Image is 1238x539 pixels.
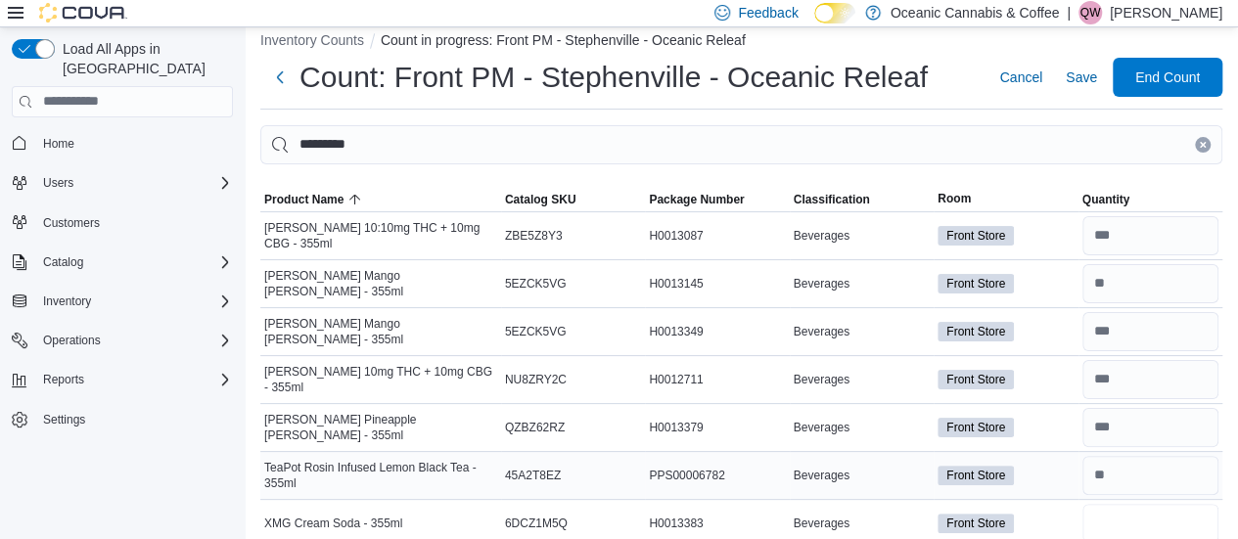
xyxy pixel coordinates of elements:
[43,333,101,348] span: Operations
[645,188,789,211] button: Package Number
[505,468,561,483] span: 45A2T8EZ
[264,220,497,251] span: [PERSON_NAME] 10:10mg THC + 10mg CBG - 355ml
[938,466,1014,485] span: Front Store
[43,215,100,231] span: Customers
[35,329,109,352] button: Operations
[790,188,934,211] button: Classification
[12,121,233,485] nav: Complex example
[35,407,233,431] span: Settings
[1058,58,1105,97] button: Save
[381,32,746,48] button: Count in progress: Front PM - Stephenville - Oceanic Releaf
[1067,1,1071,24] p: |
[264,364,497,395] span: [PERSON_NAME] 10mg THC + 10mg CBG - 355ml
[1080,1,1101,24] span: QW
[645,320,789,343] div: H0013349
[505,324,567,339] span: 5EZCK5VG
[43,293,91,309] span: Inventory
[645,272,789,295] div: H0013145
[4,129,241,157] button: Home
[1113,58,1222,97] button: End Count
[260,125,1222,164] input: This is a search bar. After typing your query, hit enter to filter the results lower in the page.
[1110,1,1222,24] p: [PERSON_NAME]
[1082,192,1130,207] span: Quantity
[299,58,928,97] h1: Count: Front PM - Stephenville - Oceanic Releaf
[645,224,789,247] div: H0013087
[43,412,85,427] span: Settings
[794,228,849,244] span: Beverages
[43,254,83,270] span: Catalog
[4,366,241,393] button: Reports
[938,226,1014,246] span: Front Store
[946,227,1005,245] span: Front Store
[35,368,92,391] button: Reports
[505,228,563,244] span: ZBE5Z8Y3
[814,3,855,23] input: Dark Mode
[260,58,299,97] button: Next
[43,372,84,387] span: Reports
[264,516,402,531] span: XMG Cream Soda - 355ml
[264,316,497,347] span: [PERSON_NAME] Mango [PERSON_NAME] - 355ml
[738,3,798,22] span: Feedback
[649,192,744,207] span: Package Number
[645,512,789,535] div: H0013383
[794,420,849,435] span: Beverages
[794,276,849,292] span: Beverages
[43,175,73,191] span: Users
[35,408,93,431] a: Settings
[814,23,815,24] span: Dark Mode
[1066,67,1097,87] span: Save
[794,324,849,339] span: Beverages
[946,515,1005,532] span: Front Store
[4,327,241,354] button: Operations
[35,171,81,195] button: Users
[43,136,74,152] span: Home
[505,420,565,435] span: QZBZ62RZ
[35,131,233,156] span: Home
[946,275,1005,292] span: Front Store
[938,514,1014,533] span: Front Store
[35,368,233,391] span: Reports
[794,372,849,387] span: Beverages
[938,191,971,206] span: Room
[1078,188,1222,211] button: Quantity
[4,288,241,315] button: Inventory
[35,329,233,352] span: Operations
[794,192,870,207] span: Classification
[891,1,1060,24] p: Oceanic Cannabis & Coffee
[264,412,497,443] span: [PERSON_NAME] Pineapple [PERSON_NAME] - 355ml
[35,250,233,274] span: Catalog
[260,32,364,48] button: Inventory Counts
[938,370,1014,389] span: Front Store
[1078,1,1102,24] div: Quentin White
[35,211,108,235] a: Customers
[35,171,233,195] span: Users
[946,419,1005,436] span: Front Store
[260,30,1222,54] nav: An example of EuiBreadcrumbs
[35,210,233,235] span: Customers
[645,464,789,487] div: PPS00006782
[39,3,127,22] img: Cova
[946,467,1005,484] span: Front Store
[1195,137,1211,153] button: Clear input
[505,516,568,531] span: 6DCZ1M5Q
[999,67,1042,87] span: Cancel
[264,268,497,299] span: [PERSON_NAME] Mango [PERSON_NAME] - 355ml
[264,460,497,491] span: TeaPot Rosin Infused Lemon Black Tea - 355ml
[645,368,789,391] div: H0012711
[264,192,344,207] span: Product Name
[938,322,1014,341] span: Front Store
[4,208,241,237] button: Customers
[938,274,1014,293] span: Front Store
[1135,67,1200,87] span: End Count
[794,468,849,483] span: Beverages
[260,188,501,211] button: Product Name
[4,405,241,433] button: Settings
[35,290,233,313] span: Inventory
[35,132,82,156] a: Home
[501,188,645,211] button: Catalog SKU
[505,276,567,292] span: 5EZCK5VG
[4,169,241,197] button: Users
[991,58,1050,97] button: Cancel
[35,290,99,313] button: Inventory
[938,418,1014,437] span: Front Store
